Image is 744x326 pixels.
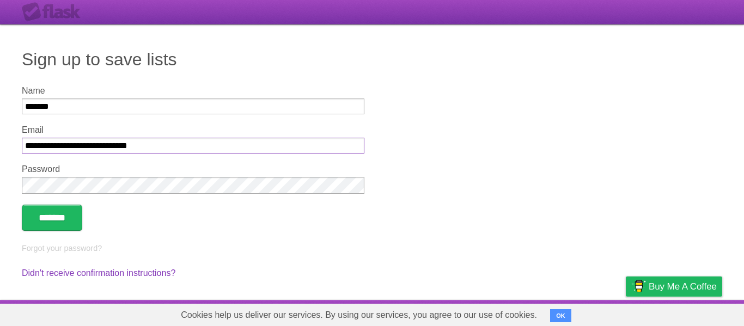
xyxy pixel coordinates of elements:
a: Suggest a feature [654,303,722,323]
span: Buy me a coffee [649,277,717,296]
button: OK [550,309,571,322]
a: Developers [517,303,561,323]
a: Didn't receive confirmation instructions? [22,268,175,278]
h1: Sign up to save lists [22,46,722,72]
label: Email [22,125,364,135]
span: Cookies help us deliver our services. By using our services, you agree to our use of cookies. [170,304,548,326]
label: Name [22,86,364,96]
a: Terms [575,303,599,323]
a: Buy me a coffee [626,276,722,297]
label: Password [22,164,364,174]
a: About [481,303,504,323]
div: Flask [22,2,87,22]
a: Privacy [612,303,640,323]
a: Forgot your password? [22,244,102,253]
img: Buy me a coffee [631,277,646,296]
